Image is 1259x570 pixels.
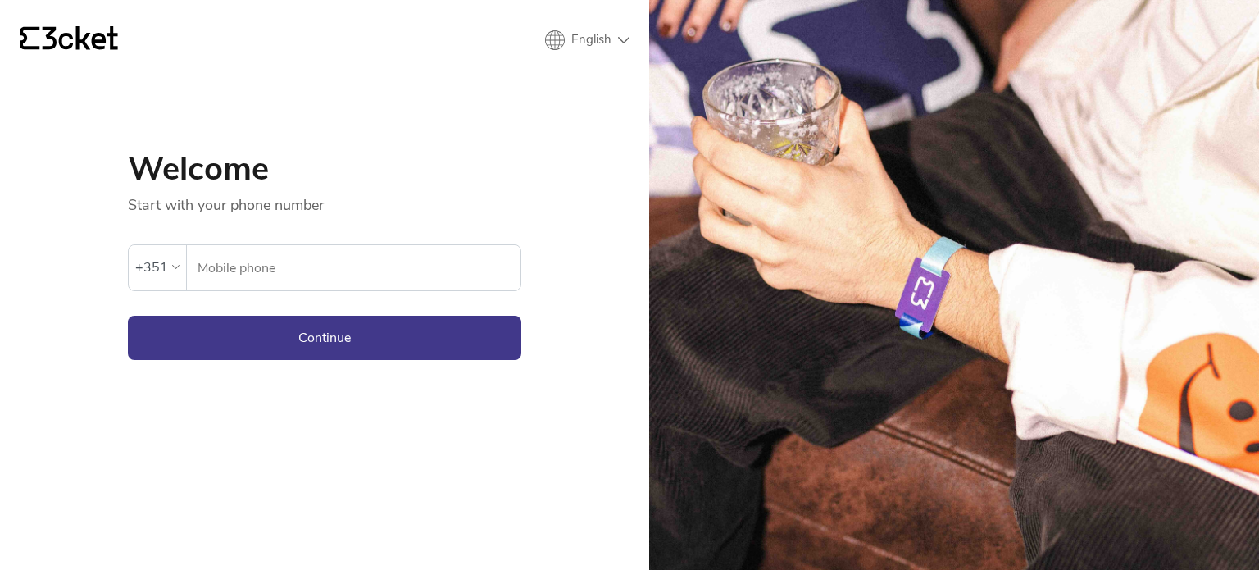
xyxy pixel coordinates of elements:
[128,185,521,215] p: Start with your phone number
[197,245,520,290] input: Mobile phone
[135,255,168,280] div: +351
[20,27,39,50] g: {' '}
[128,153,521,185] h1: Welcome
[187,245,520,291] label: Mobile phone
[128,316,521,360] button: Continue
[20,26,118,54] a: {' '}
